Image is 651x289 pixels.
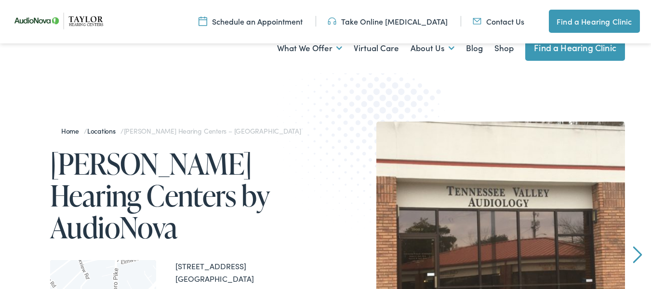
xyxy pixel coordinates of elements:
[633,246,642,263] a: Next
[466,30,483,66] a: Blog
[175,260,325,285] div: [STREET_ADDRESS] [GEOGRAPHIC_DATA]
[87,126,120,136] a: Locations
[199,16,303,27] a: Schedule an Appointment
[277,30,342,66] a: What We Offer
[50,148,325,243] h1: [PERSON_NAME] Hearing Centers by AudioNova
[473,16,481,27] img: utility icon
[411,30,454,66] a: About Us
[354,30,399,66] a: Virtual Care
[61,126,301,136] span: / /
[473,16,524,27] a: Contact Us
[124,126,301,136] span: [PERSON_NAME] Hearing Centers – [GEOGRAPHIC_DATA]
[199,16,207,27] img: utility icon
[61,126,84,136] a: Home
[328,16,336,27] img: utility icon
[328,16,448,27] a: Take Online [MEDICAL_DATA]
[494,30,514,66] a: Shop
[549,10,639,33] a: Find a Hearing Clinic
[525,35,625,61] a: Find a Hearing Clinic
